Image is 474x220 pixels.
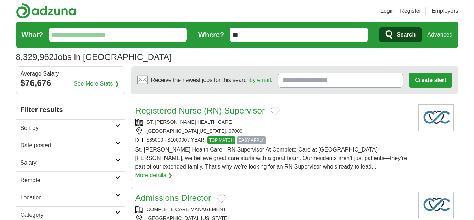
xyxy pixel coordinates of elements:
[135,119,413,126] div: ST. [PERSON_NAME] HEALTH CARE
[418,104,454,131] img: Company logo
[217,194,226,203] button: Add to favorite jobs
[135,206,413,213] div: COMPLETE CARE MANAGEMENT
[21,211,115,219] h2: Category
[16,119,125,137] a: Sort by
[135,147,407,170] span: St. [PERSON_NAME] Health Care - RN Supervisor At Complete Care at [GEOGRAPHIC_DATA][PERSON_NAME],...
[400,7,421,15] a: Register
[16,189,125,206] a: Location
[135,136,413,144] div: $85000 - $100000 / YEAR
[418,192,454,218] img: Company logo
[135,127,413,135] div: [GEOGRAPHIC_DATA][US_STATE], 07009
[427,28,452,42] a: Advanced
[21,124,115,132] h2: Sort by
[22,29,43,40] label: What?
[74,79,119,88] a: See More Stats ❯
[135,106,265,115] a: Registered Nurse (RN) Supervisor
[21,77,121,89] div: $76,676
[431,7,458,15] a: Employers
[151,76,272,84] span: Receive the newest jobs for this search :
[21,176,115,185] h2: Remote
[379,27,422,42] button: Search
[21,141,115,150] h2: Date posted
[207,136,235,144] span: TOP MATCH
[16,52,172,62] h1: Jobs in [GEOGRAPHIC_DATA]
[16,100,125,119] h2: Filter results
[397,28,416,42] span: Search
[135,171,173,180] a: More details ❯
[16,51,54,64] span: 8,329,962
[21,193,115,202] h2: Location
[16,171,125,189] a: Remote
[380,7,394,15] a: Login
[135,193,211,203] a: Admissions Director
[250,77,271,83] a: by email
[21,159,115,167] h2: Salary
[271,107,280,116] button: Add to favorite jobs
[237,136,266,144] span: EASY APPLY
[198,29,224,40] label: Where?
[409,73,452,88] button: Create alert
[21,71,121,77] div: Average Salary
[16,3,76,19] img: Adzuna logo
[16,137,125,154] a: Date posted
[16,154,125,171] a: Salary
